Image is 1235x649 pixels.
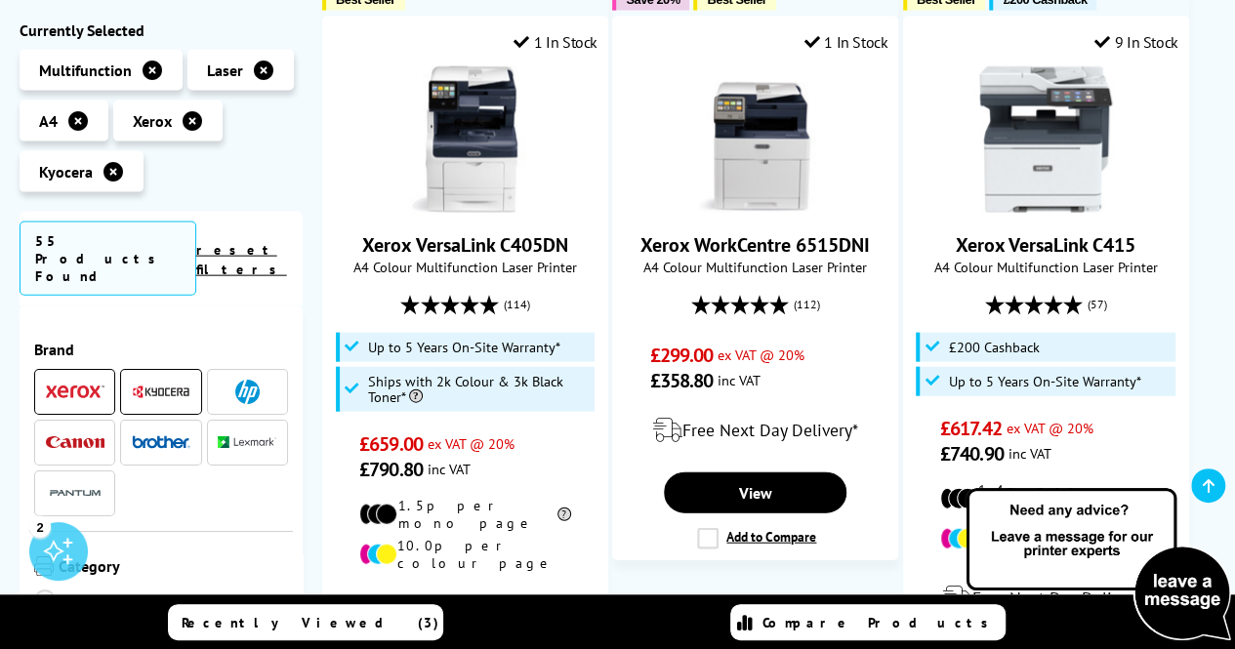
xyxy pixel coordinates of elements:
[46,435,104,448] img: Canon
[132,384,190,398] img: Kyocera
[962,485,1235,645] img: Open Live Chat window
[1094,32,1178,52] div: 9 In Stock
[428,460,471,478] span: inc VAT
[59,555,288,579] span: Category
[168,604,443,640] a: Recently Viewed (3)
[132,379,190,403] a: Kyocera
[46,480,104,505] a: Pantum
[359,537,571,572] li: 10.0p per colour page
[940,441,1004,466] span: £740.90
[333,258,597,276] span: A4 Colour Multifunction Laser Printer
[948,374,1140,389] span: Up to 5 Years On-Site Warranty*
[34,588,161,631] a: Print Only
[948,340,1039,355] span: £200 Cashback
[39,161,93,181] span: Kyocera
[914,258,1178,276] span: A4 Colour Multifunction Laser Printer
[664,472,846,513] a: View
[804,32,888,52] div: 1 In Stock
[697,528,816,549] label: Add to Compare
[940,521,1152,556] li: 9.7p per colour page
[207,60,243,79] span: Laser
[503,286,529,323] span: (114)
[718,371,761,389] span: inc VAT
[218,436,276,448] img: Lexmark
[20,221,196,295] span: 55 Products Found
[34,339,288,358] span: Brand
[682,197,829,217] a: Xerox WorkCentre 6515DNI
[730,604,1006,640] a: Compare Products
[359,497,571,532] li: 1.5p per mono page
[623,403,887,458] div: modal_delivery
[218,379,276,403] a: HP
[46,385,104,398] img: Xerox
[39,110,58,130] span: A4
[682,66,829,213] img: Xerox WorkCentre 6515DNI
[940,481,1152,516] li: 1.4p per mono page
[196,240,287,277] a: reset filters
[46,429,104,454] a: Canon
[428,434,515,453] span: ex VAT @ 20%
[362,232,567,258] a: Xerox VersaLink C405DN
[359,457,423,482] span: £790.80
[359,431,423,457] span: £659.00
[940,416,1002,441] span: £617.42
[640,232,870,258] a: Xerox WorkCentre 6515DNI
[1007,419,1093,437] span: ex VAT @ 20%
[133,110,172,130] span: Xerox
[20,20,303,39] div: Currently Selected
[391,197,538,217] a: Xerox VersaLink C405DN
[39,60,132,79] span: Multifunction
[718,345,804,364] span: ex VAT @ 20%
[132,429,190,454] a: Brother
[29,515,51,537] div: 2
[132,434,190,448] img: Brother
[46,481,104,505] img: Pantum
[1088,286,1107,323] span: (57)
[218,429,276,454] a: Lexmark
[972,197,1119,217] a: Xerox VersaLink C415
[762,614,999,631] span: Compare Products
[649,368,713,393] span: £358.80
[623,258,887,276] span: A4 Colour Multifunction Laser Printer
[794,286,820,323] span: (112)
[972,66,1119,213] img: Xerox VersaLink C415
[368,340,560,355] span: Up to 5 Years On-Site Warranty*
[235,379,260,403] img: HP
[649,343,713,368] span: £299.00
[182,614,439,631] span: Recently Viewed (3)
[46,379,104,403] a: Xerox
[333,587,597,641] div: modal_delivery
[1009,444,1051,463] span: inc VAT
[391,66,538,213] img: Xerox VersaLink C405DN
[956,232,1135,258] a: Xerox VersaLink C415
[368,374,590,405] span: Ships with 2k Colour & 3k Black Toner*
[514,32,597,52] div: 1 In Stock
